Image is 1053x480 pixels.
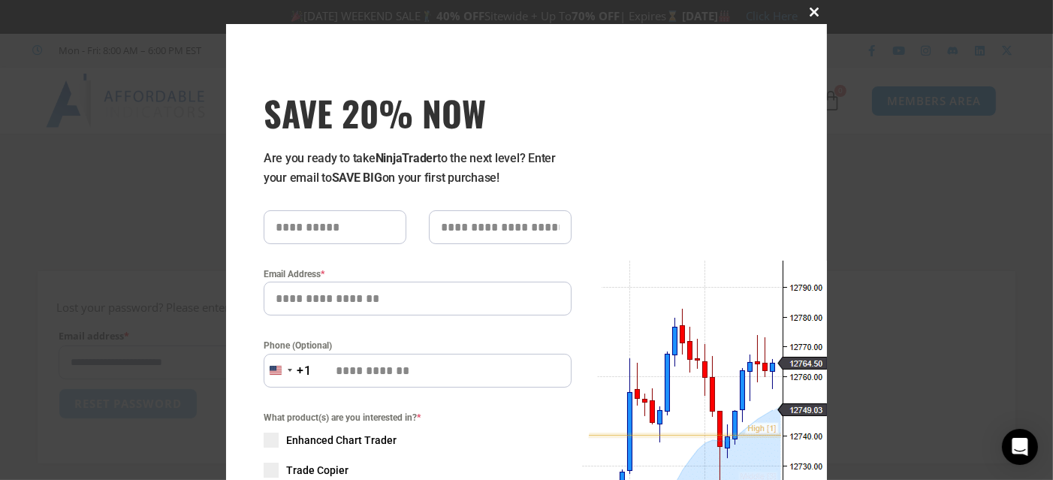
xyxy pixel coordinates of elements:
[264,92,572,134] span: SAVE 20% NOW
[286,433,397,448] span: Enhanced Chart Trader
[264,433,572,448] label: Enhanced Chart Trader
[376,151,437,165] strong: NinjaTrader
[264,354,312,388] button: Selected country
[264,267,572,282] label: Email Address
[1002,429,1038,465] div: Open Intercom Messenger
[286,463,348,478] span: Trade Copier
[297,361,312,381] div: +1
[264,463,572,478] label: Trade Copier
[264,410,572,425] span: What product(s) are you interested in?
[264,338,572,353] label: Phone (Optional)
[332,171,382,185] strong: SAVE BIG
[264,149,572,188] p: Are you ready to take to the next level? Enter your email to on your first purchase!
